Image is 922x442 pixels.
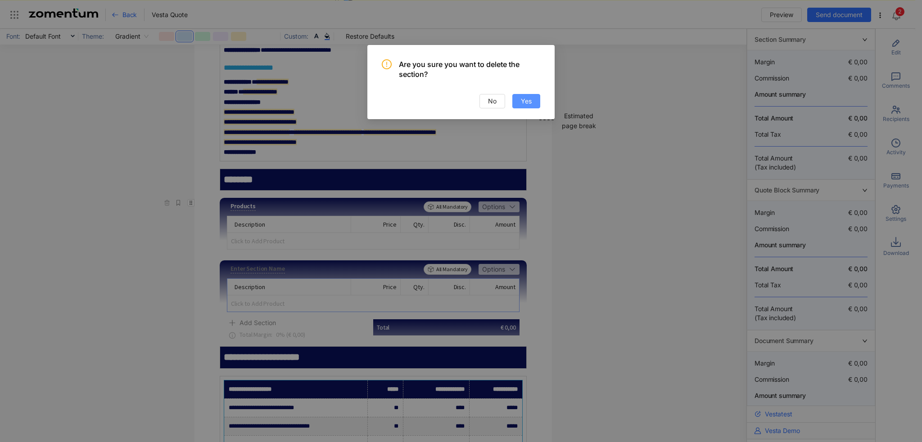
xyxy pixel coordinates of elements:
[512,94,540,108] button: Yes
[488,96,497,106] span: No
[382,59,392,69] span: exclamation-circle
[399,59,540,80] span: Are you sure you want to delete the section?
[479,94,505,108] button: No
[521,96,532,106] span: Yes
